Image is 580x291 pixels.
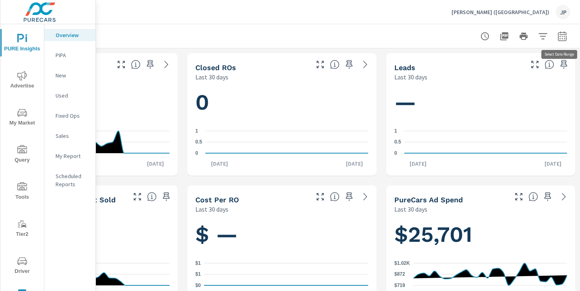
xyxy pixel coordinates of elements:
a: See more details in report [359,58,372,71]
p: Used [56,91,89,100]
span: Save this to your personalized report [343,190,356,203]
text: $1 [195,272,201,277]
text: 1 [394,128,397,134]
span: Average cost of advertising per each vehicle sold at the dealer over the selected date range. The... [147,192,157,202]
h1: 0 [195,89,368,116]
span: Advertise [3,71,41,91]
text: 1 [195,128,198,134]
text: 0 [195,150,198,156]
p: PIPA [56,51,89,59]
span: Query [3,145,41,165]
div: My Report [44,150,95,162]
p: Scheduled Reports [56,172,89,188]
a: See more details in report [359,190,372,203]
h1: $25,701 [394,221,567,248]
button: Make Fullscreen [115,58,128,71]
text: $1 [195,260,201,266]
span: Save this to your personalized report [343,58,356,71]
span: Save this to your personalized report [160,190,173,203]
h5: Cost per RO [195,195,239,204]
a: See more details in report [557,190,570,203]
div: JP [556,5,570,19]
text: $0 [195,283,201,288]
p: [DATE] [539,160,567,168]
button: Make Fullscreen [314,58,327,71]
span: Number of vehicles sold by the dealership over the selected date range. [Source: This data is sou... [131,60,141,69]
p: [DATE] [340,160,369,168]
text: $719 [394,283,405,288]
h1: — [394,89,567,116]
p: Sales [56,132,89,140]
div: New [44,69,95,81]
h5: Closed ROs [195,63,236,72]
div: Overview [44,29,95,41]
div: Fixed Ops [44,110,95,122]
p: Last 30 days [195,72,228,82]
p: Overview [56,31,89,39]
p: New [56,71,89,79]
button: "Export Report to PDF" [496,28,512,44]
span: Total cost of media for all PureCars channels for the selected dealership group over the selected... [528,192,538,202]
h5: PureCars Ad Spend [394,195,463,204]
p: [DATE] [205,160,234,168]
button: Make Fullscreen [512,190,525,203]
p: Last 30 days [195,204,228,214]
span: Number of Leads generated from PureCars Tools for the selected dealership group over the selected... [545,60,554,69]
button: Make Fullscreen [131,190,144,203]
text: $872 [394,271,405,277]
p: Last 30 days [394,204,427,214]
p: [DATE] [404,160,432,168]
div: PIPA [44,49,95,61]
span: Save this to your personalized report [144,58,157,71]
div: Sales [44,130,95,142]
p: Last 30 days [394,72,427,82]
button: Make Fullscreen [528,58,541,71]
button: Make Fullscreen [314,190,327,203]
p: My Report [56,152,89,160]
text: $1.02K [394,260,410,266]
span: PURE Insights [3,34,41,54]
span: My Market [3,108,41,128]
div: Scheduled Reports [44,170,95,190]
div: Used [44,89,95,102]
text: 0.5 [394,139,401,145]
h1: $ — [195,221,368,248]
p: [DATE] [141,160,170,168]
span: Save this to your personalized report [557,58,570,71]
p: [PERSON_NAME] ([GEOGRAPHIC_DATA]) [452,8,549,16]
a: See more details in report [160,58,173,71]
span: Number of Repair Orders Closed by the selected dealership group over the selected time range. [So... [330,60,340,69]
span: Driver [3,256,41,276]
span: Average cost incurred by the dealership from each Repair Order closed over the selected date rang... [330,192,340,202]
h5: Leads [394,63,415,72]
span: Save this to your personalized report [541,190,554,203]
p: Fixed Ops [56,112,89,120]
span: Tools [3,182,41,202]
span: Tier2 [3,219,41,239]
text: 0 [394,150,397,156]
text: 0.5 [195,139,202,145]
